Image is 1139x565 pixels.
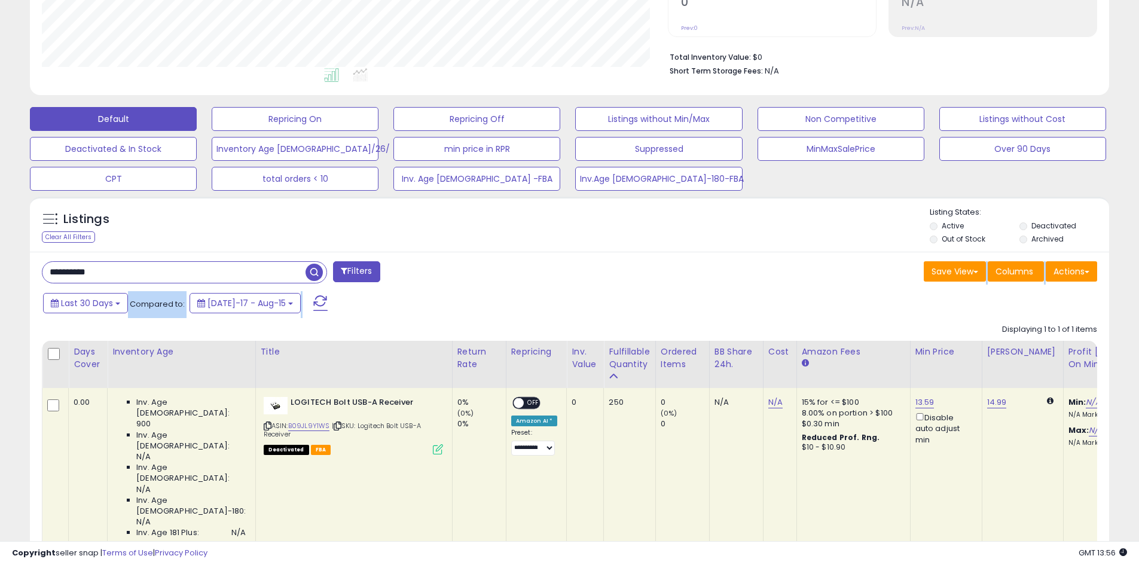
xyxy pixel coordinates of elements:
[902,25,925,32] small: Prev: N/A
[915,396,935,408] a: 13.59
[1068,396,1086,408] b: Min:
[207,297,286,309] span: [DATE]-17 - Aug-15
[988,261,1044,282] button: Columns
[112,346,250,358] div: Inventory Age
[393,167,560,191] button: Inv. Age [DEMOGRAPHIC_DATA] -FBA
[264,445,309,455] span: All listings that are unavailable for purchase on Amazon for any reason other than out-of-stock
[575,167,742,191] button: Inv.Age [DEMOGRAPHIC_DATA]-180-FBA
[30,137,197,161] button: Deactivated & In Stock
[1046,261,1097,282] button: Actions
[12,548,207,559] div: seller snap | |
[333,261,380,282] button: Filters
[575,137,742,161] button: Suppressed
[1047,397,1054,405] i: Calculated using Dynamic Max Price.
[987,346,1058,358] div: [PERSON_NAME]
[291,397,436,411] b: LOGITECH Bolt USB-A Receiver
[714,397,754,408] div: N/A
[802,408,901,419] div: 8.00% on portion > $100
[524,398,543,408] span: OFF
[802,397,901,408] div: 15% for <= $100
[264,421,421,439] span: | SKU: Logitech Bolt USB-A Receiver
[155,547,207,558] a: Privacy Policy
[212,137,378,161] button: Inventory Age [DEMOGRAPHIC_DATA]/26/
[264,397,288,414] img: 21NTDPHX7TL._SL40_.jpg
[572,397,594,408] div: 0
[136,419,151,429] span: 900
[63,211,109,228] h5: Listings
[130,298,185,310] span: Compared to:
[661,397,709,408] div: 0
[457,346,501,371] div: Return Rate
[61,297,113,309] span: Last 30 Days
[915,346,977,358] div: Min Price
[1086,396,1100,408] a: N/A
[136,451,151,462] span: N/A
[572,346,598,371] div: Inv. value
[288,421,330,431] a: B09JL9Y1WS
[939,137,1106,161] button: Over 90 Days
[802,358,809,369] small: Amazon Fees.
[802,346,905,358] div: Amazon Fees
[136,397,246,419] span: Inv. Age [DEMOGRAPHIC_DATA]:
[393,137,560,161] button: min price in RPR
[924,261,986,282] button: Save View
[1068,424,1089,436] b: Max:
[768,396,783,408] a: N/A
[102,547,153,558] a: Terms of Use
[136,527,199,538] span: Inv. Age 181 Plus:
[670,49,1088,63] li: $0
[661,419,709,429] div: 0
[661,408,677,418] small: (0%)
[12,547,56,558] strong: Copyright
[661,346,704,371] div: Ordered Items
[768,346,792,358] div: Cost
[136,430,246,451] span: Inv. Age [DEMOGRAPHIC_DATA]:
[30,107,197,131] button: Default
[765,65,779,77] span: N/A
[311,445,331,455] span: FBA
[212,107,378,131] button: Repricing On
[942,221,964,231] label: Active
[802,419,901,429] div: $0.30 min
[136,462,246,484] span: Inv. Age [DEMOGRAPHIC_DATA]:
[511,416,558,426] div: Amazon AI *
[43,293,128,313] button: Last 30 Days
[212,167,378,191] button: total orders < 10
[575,107,742,131] button: Listings without Min/Max
[1031,234,1064,244] label: Archived
[30,167,197,191] button: CPT
[758,137,924,161] button: MinMaxSalePrice
[190,293,301,313] button: [DATE]-17 - Aug-15
[136,517,151,527] span: N/A
[231,527,246,538] span: N/A
[802,442,901,453] div: $10 - $10.90
[609,397,646,408] div: 250
[74,397,98,408] div: 0.00
[457,419,506,429] div: 0%
[511,346,562,358] div: Repricing
[457,408,474,418] small: (0%)
[264,397,443,453] div: ASIN:
[670,52,751,62] b: Total Inventory Value:
[511,429,558,456] div: Preset:
[996,265,1033,277] span: Columns
[1089,424,1103,436] a: N/A
[457,397,506,408] div: 0%
[1079,547,1127,558] span: 2025-09-15 13:56 GMT
[681,25,698,32] small: Prev: 0
[1002,324,1097,335] div: Displaying 1 to 1 of 1 items
[670,66,763,76] b: Short Term Storage Fees:
[1031,221,1076,231] label: Deactivated
[74,346,102,371] div: Days Cover
[802,432,880,442] b: Reduced Prof. Rng.
[930,207,1109,218] p: Listing States:
[987,396,1007,408] a: 14.99
[939,107,1106,131] button: Listings without Cost
[758,107,924,131] button: Non Competitive
[261,346,447,358] div: Title
[393,107,560,131] button: Repricing Off
[714,346,758,371] div: BB Share 24h.
[609,346,650,371] div: Fulfillable Quantity
[136,495,246,517] span: Inv. Age [DEMOGRAPHIC_DATA]-180:
[136,484,151,495] span: N/A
